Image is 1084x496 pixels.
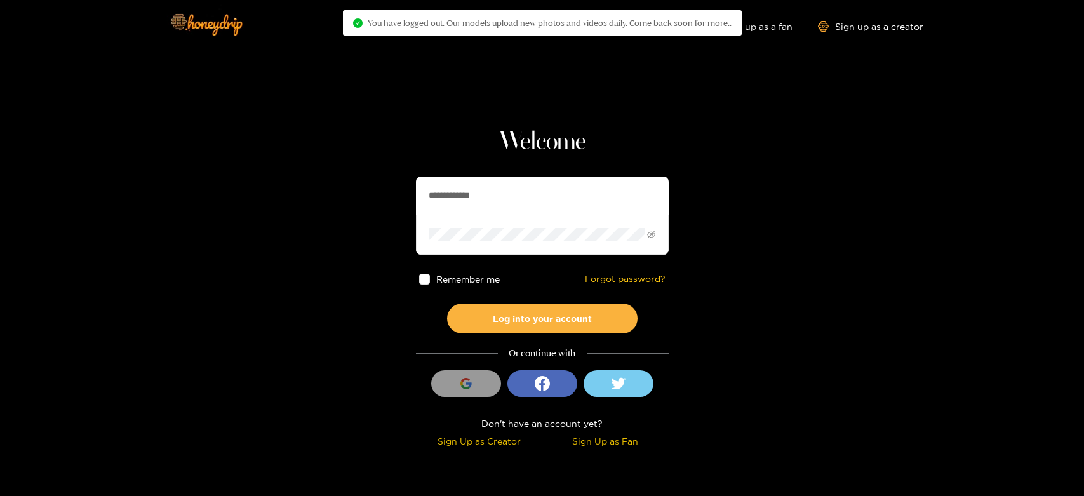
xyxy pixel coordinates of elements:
div: Or continue with [416,346,669,361]
div: Sign Up as Fan [545,434,666,448]
span: check-circle [353,18,363,28]
a: Forgot password? [585,274,666,285]
a: Sign up as a creator [818,21,923,32]
span: You have logged out. Our models upload new photos and videos daily. Come back soon for more.. [368,18,732,28]
span: Remember me [436,274,499,284]
button: Log into your account [447,304,638,333]
div: Sign Up as Creator [419,434,539,448]
a: Sign up as a fan [706,21,793,32]
span: eye-invisible [647,231,655,239]
div: Don't have an account yet? [416,416,669,431]
h1: Welcome [416,127,669,158]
